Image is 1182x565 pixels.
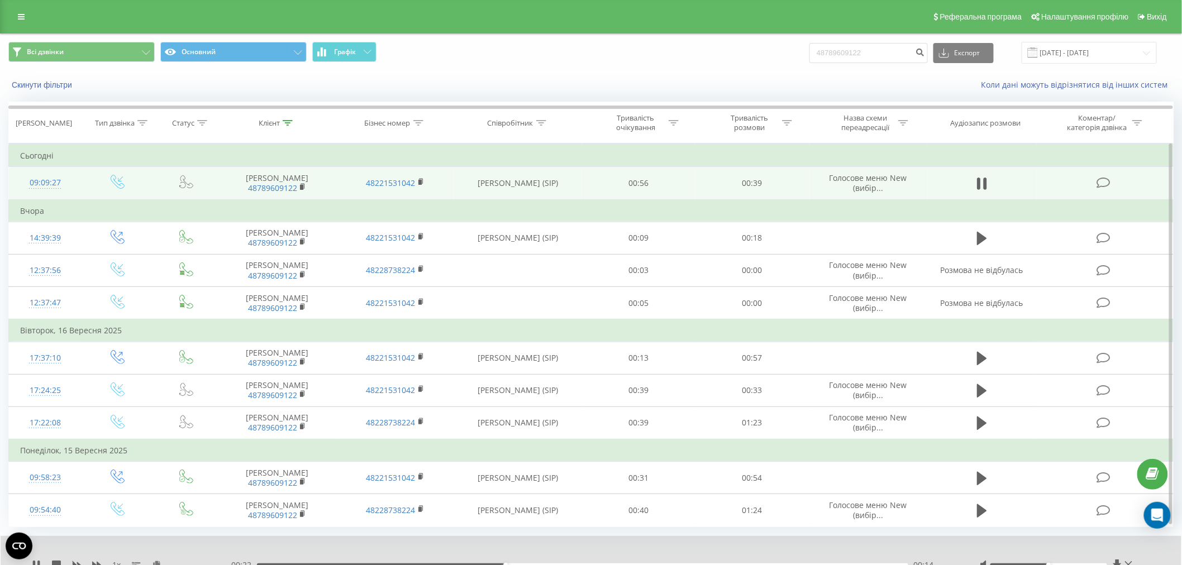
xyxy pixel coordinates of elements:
[830,173,907,193] span: Голосове меню New (вибір...
[981,79,1174,90] a: Коли дані можуть відрізнятися вiд інших систем
[830,293,907,313] span: Голосове меню New (вибір...
[366,417,416,428] a: 48228738224
[248,422,297,433] a: 48789609122
[933,43,994,63] button: Експорт
[830,500,907,520] span: Голосове меню New (вибір...
[248,303,297,313] a: 48789609122
[1041,12,1128,21] span: Налаштування профілю
[248,183,297,193] a: 48789609122
[218,462,336,494] td: [PERSON_NAME]
[582,287,695,320] td: 00:05
[940,12,1022,21] span: Реферальна програма
[9,439,1174,462] td: Понеділок, 15 Вересня 2025
[695,287,809,320] td: 00:00
[248,237,297,248] a: 48789609122
[95,118,135,128] div: Тип дзвінка
[16,118,72,128] div: [PERSON_NAME]
[488,118,533,128] div: Співробітник
[695,222,809,254] td: 00:18
[20,227,70,249] div: 14:39:39
[160,42,307,62] button: Основний
[365,118,411,128] div: Бізнес номер
[941,265,1023,275] span: Розмова не відбулась
[695,406,809,439] td: 01:23
[454,462,582,494] td: [PERSON_NAME] (SIP)
[218,167,336,200] td: [PERSON_NAME]
[695,494,809,526] td: 01:24
[366,178,416,188] a: 48221531042
[695,462,809,494] td: 00:54
[606,113,666,132] div: Тривалість очікування
[334,48,356,56] span: Графік
[695,374,809,406] td: 00:33
[836,113,895,132] div: Назва схеми переадресації
[218,287,336,320] td: [PERSON_NAME]
[218,254,336,286] td: [PERSON_NAME]
[582,222,695,254] td: 00:09
[454,222,582,254] td: [PERSON_NAME] (SIP)
[6,533,32,559] button: Open CMP widget
[582,254,695,286] td: 00:03
[248,357,297,368] a: 48789609122
[695,254,809,286] td: 00:00
[9,200,1174,222] td: Вчора
[582,167,695,200] td: 00:56
[454,374,582,406] td: [PERSON_NAME] (SIP)
[20,347,70,369] div: 17:37:10
[719,113,779,132] div: Тривалість розмови
[366,352,416,363] a: 48221531042
[248,270,297,281] a: 48789609122
[172,118,194,128] div: Статус
[830,260,907,280] span: Голосове меню New (вибір...
[454,167,582,200] td: [PERSON_NAME] (SIP)
[366,265,416,275] a: 48228738224
[454,406,582,439] td: [PERSON_NAME] (SIP)
[9,145,1174,167] td: Сьогодні
[695,342,809,374] td: 00:57
[582,406,695,439] td: 00:39
[8,42,155,62] button: Всі дзвінки
[20,499,70,521] div: 09:54:40
[20,260,70,281] div: 12:37:56
[218,494,336,526] td: [PERSON_NAME]
[366,385,416,395] a: 48221531042
[218,222,336,254] td: [PERSON_NAME]
[830,380,907,400] span: Голосове меню New (вибір...
[248,390,297,400] a: 48789609122
[1147,12,1167,21] span: Вихід
[454,494,582,526] td: [PERSON_NAME] (SIP)
[8,80,78,90] button: Скинути фільтри
[218,406,336,439] td: [PERSON_NAME]
[20,292,70,314] div: 12:37:47
[20,172,70,194] div: 09:09:27
[20,467,70,489] div: 09:58:23
[9,319,1174,342] td: Вівторок, 16 Вересня 2025
[218,342,336,374] td: [PERSON_NAME]
[582,462,695,494] td: 00:31
[312,42,376,62] button: Графік
[582,342,695,374] td: 00:13
[1144,502,1171,529] div: Open Intercom Messenger
[809,43,928,63] input: Пошук за номером
[951,118,1021,128] div: Аудіозапис розмови
[366,232,416,243] a: 48221531042
[830,412,907,433] span: Голосове меню New (вибір...
[582,494,695,526] td: 00:40
[20,380,70,401] div: 17:24:25
[695,167,809,200] td: 00:39
[366,298,416,308] a: 48221531042
[27,47,64,56] span: Всі дзвінки
[20,412,70,434] div: 17:22:08
[1064,113,1129,132] div: Коментар/категорія дзвінка
[259,118,280,128] div: Клієнт
[248,477,297,488] a: 48789609122
[582,374,695,406] td: 00:39
[366,472,416,483] a: 48221531042
[248,510,297,520] a: 48789609122
[366,505,416,515] a: 48228738224
[218,374,336,406] td: [PERSON_NAME]
[454,342,582,374] td: [PERSON_NAME] (SIP)
[941,298,1023,308] span: Розмова не відбулась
